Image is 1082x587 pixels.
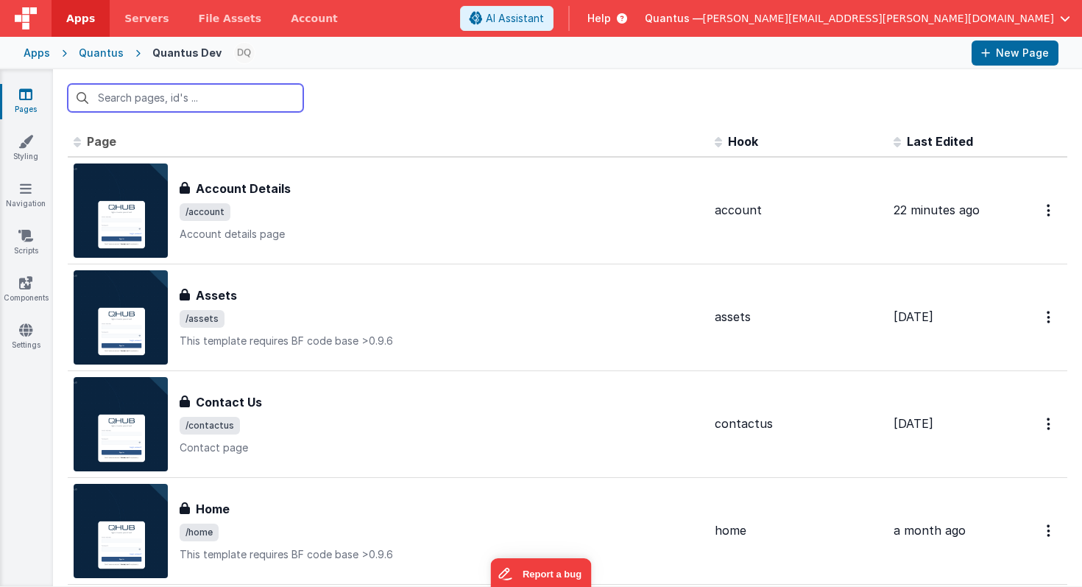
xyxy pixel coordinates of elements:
button: Quantus — [PERSON_NAME][EMAIL_ADDRESS][PERSON_NAME][DOMAIN_NAME] [645,11,1070,26]
h3: Home [196,500,230,518]
p: This template requires BF code base >0.9.6 [180,547,703,562]
span: [PERSON_NAME][EMAIL_ADDRESS][PERSON_NAME][DOMAIN_NAME] [703,11,1054,26]
span: /contactus [180,417,240,435]
p: Contact page [180,440,703,455]
span: Servers [124,11,169,26]
span: Help [587,11,611,26]
span: Hook [728,134,758,149]
h3: Account Details [196,180,291,197]
div: account [715,202,882,219]
span: 22 minutes ago [894,203,980,217]
button: Options [1038,516,1061,546]
span: [DATE] [894,416,933,431]
span: AI Assistant [486,11,544,26]
div: Apps [24,46,50,60]
div: Quantus [79,46,124,60]
h3: Assets [196,287,237,304]
input: Search pages, id's ... [68,84,303,112]
span: /home [180,524,219,541]
div: assets [715,309,882,326]
span: Apps [66,11,95,26]
div: home [715,522,882,539]
span: Quantus — [645,11,703,26]
span: a month ago [894,523,966,538]
button: Options [1038,195,1061,225]
button: Options [1038,409,1061,439]
span: /assets [180,310,224,328]
div: contactus [715,415,882,432]
h3: Contact Us [196,393,262,411]
p: This template requires BF code base >0.9.6 [180,334,703,348]
span: [DATE] [894,309,933,324]
span: Last Edited [907,134,973,149]
button: Options [1038,302,1061,332]
span: /account [180,203,230,221]
button: AI Assistant [460,6,554,31]
span: File Assets [199,11,262,26]
div: Quantus Dev [152,46,222,60]
p: Account details page [180,227,703,242]
span: Page [87,134,116,149]
img: 1021820d87a3b39413df04cdda3ae7ec [234,43,255,63]
button: New Page [972,41,1058,66]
